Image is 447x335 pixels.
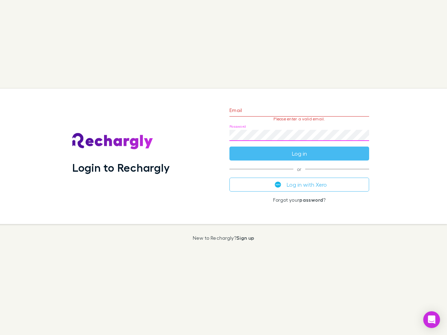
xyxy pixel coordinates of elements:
[423,311,440,328] div: Open Intercom Messenger
[299,197,323,203] a: password
[275,181,281,188] img: Xero's logo
[229,178,369,192] button: Log in with Xero
[229,197,369,203] p: Forgot your ?
[72,133,153,150] img: Rechargly's Logo
[229,124,246,129] label: Password
[72,161,170,174] h1: Login to Rechargly
[236,235,254,241] a: Sign up
[193,235,255,241] p: New to Rechargly?
[229,117,369,121] p: Please enter a valid email.
[229,147,369,161] button: Log in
